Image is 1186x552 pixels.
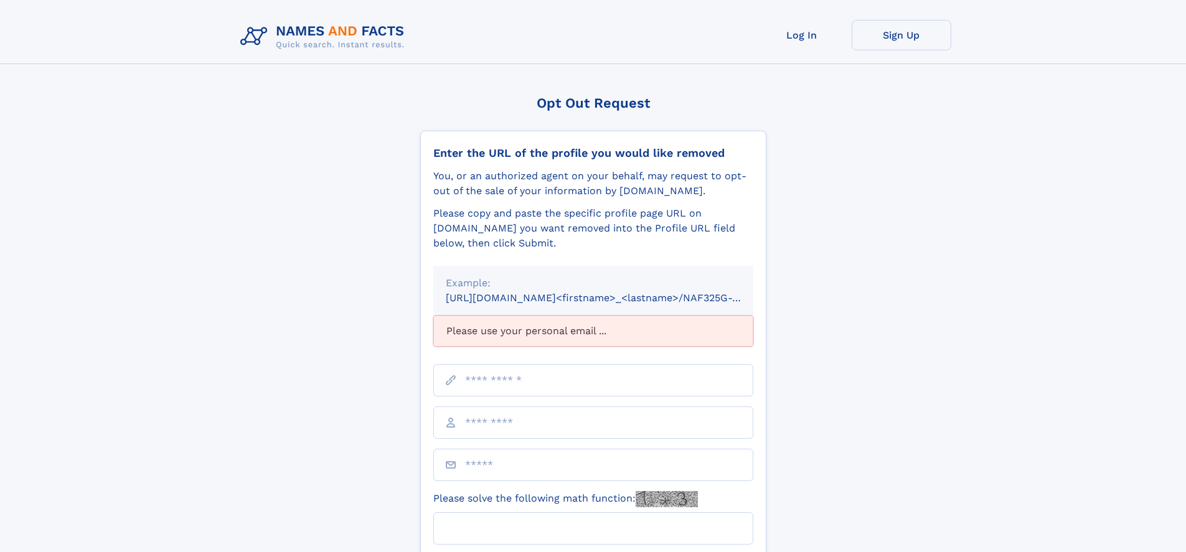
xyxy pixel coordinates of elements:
div: Opt Out Request [420,95,766,111]
label: Please solve the following math function: [433,491,698,507]
small: [URL][DOMAIN_NAME]<firstname>_<lastname>/NAF325G-xxxxxxxx [446,292,777,304]
a: Sign Up [852,20,951,50]
div: Please use your personal email ... [433,316,753,347]
div: Example: [446,276,741,291]
div: Please copy and paste the specific profile page URL on [DOMAIN_NAME] you want removed into the Pr... [433,206,753,251]
a: Log In [752,20,852,50]
div: Enter the URL of the profile you would like removed [433,146,753,160]
img: Logo Names and Facts [235,20,415,54]
div: You, or an authorized agent on your behalf, may request to opt-out of the sale of your informatio... [433,169,753,199]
